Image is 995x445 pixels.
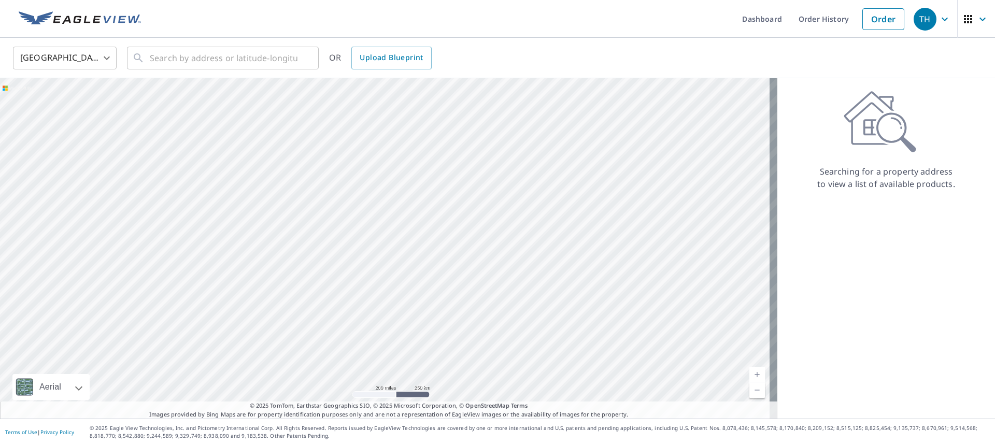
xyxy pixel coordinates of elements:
a: Privacy Policy [40,428,74,436]
input: Search by address or latitude-longitude [150,44,297,73]
p: | [5,429,74,435]
div: TH [914,8,936,31]
span: Upload Blueprint [360,51,423,64]
a: Order [862,8,904,30]
div: [GEOGRAPHIC_DATA] [13,44,117,73]
a: Terms of Use [5,428,37,436]
a: Upload Blueprint [351,47,431,69]
img: EV Logo [19,11,141,27]
p: Searching for a property address to view a list of available products. [817,165,956,190]
a: OpenStreetMap [465,401,509,409]
div: OR [329,47,432,69]
span: © 2025 TomTom, Earthstar Geographics SIO, © 2025 Microsoft Corporation, © [250,401,528,410]
a: Current Level 5, Zoom In [749,367,765,382]
a: Terms [511,401,528,409]
div: Aerial [36,374,64,400]
div: Aerial [12,374,90,400]
p: © 2025 Eagle View Technologies, Inc. and Pictometry International Corp. All Rights Reserved. Repo... [90,424,990,440]
a: Current Level 5, Zoom Out [749,382,765,398]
